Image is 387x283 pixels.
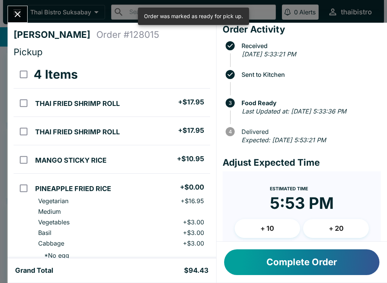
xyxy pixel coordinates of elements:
span: Received [238,42,381,49]
h5: Grand Total [15,266,53,275]
h4: [PERSON_NAME] [14,29,96,40]
h4: Adjust Expected Time [223,157,381,168]
p: Vegetarian [38,197,68,205]
span: Sent to Kitchen [238,71,381,78]
h5: THAI FRIED SHRIMP ROLL [35,99,120,108]
text: 3 [229,100,232,106]
button: Complete Order [224,249,379,275]
em: Last Updated at: [DATE] 5:33:36 PM [242,107,346,115]
h4: Order Activity [223,24,381,35]
p: + $16.95 [181,197,204,205]
h3: 4 Items [34,67,78,82]
p: * No egg [38,252,69,259]
em: Expected: [DATE] 5:53:21 PM [241,136,326,144]
h5: + $10.95 [177,154,204,163]
button: + 20 [303,219,369,238]
button: + 10 [235,219,300,238]
h5: + $17.95 [178,98,204,107]
h5: PINEAPPLE FRIED RICE [35,184,111,193]
p: Vegetables [38,218,70,226]
p: + $3.00 [183,229,204,236]
p: Medium [38,208,61,215]
p: + $3.00 [183,218,204,226]
p: + $3.00 [183,239,204,247]
p: Basil [38,229,51,236]
div: Order was marked as ready for pick up. [144,10,243,23]
span: Pickup [14,47,43,58]
table: orders table [14,61,210,268]
text: 4 [228,129,232,135]
button: Close [8,6,27,22]
time: 5:53 PM [270,193,334,213]
h5: MANGO STICKY RICE [35,156,107,165]
h4: Order # 128015 [96,29,159,40]
span: Food Ready [238,100,381,106]
span: Delivered [238,128,381,135]
p: Cabbage [38,239,64,247]
h5: THAI FRIED SHRIMP ROLL [35,128,120,137]
h5: + $17.95 [178,126,204,135]
em: [DATE] 5:33:21 PM [242,50,296,58]
span: Estimated Time [270,186,308,191]
h5: + $0.00 [180,183,204,192]
h5: $94.43 [184,266,209,275]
